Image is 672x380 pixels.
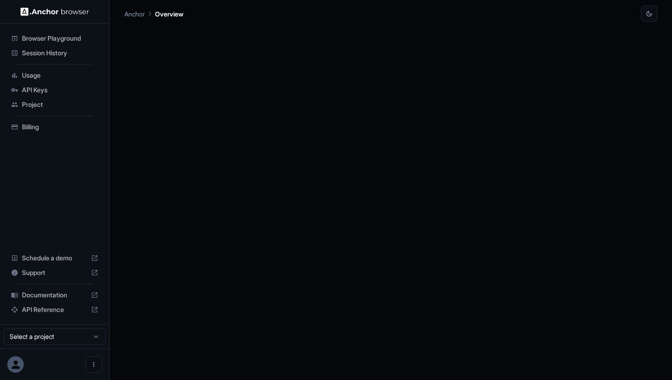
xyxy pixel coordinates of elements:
div: API Keys [7,83,102,97]
span: Support [22,268,87,277]
span: Usage [22,71,98,80]
span: Project [22,100,98,109]
span: Browser Playground [22,34,98,43]
div: Session History [7,46,102,60]
div: Support [7,265,102,280]
span: API Reference [22,305,87,314]
div: Project [7,97,102,112]
span: Schedule a demo [22,253,87,263]
img: Anchor Logo [21,7,89,16]
nav: breadcrumb [124,9,183,19]
span: Session History [22,48,98,58]
div: Schedule a demo [7,251,102,265]
div: Billing [7,120,102,134]
div: Browser Playground [7,31,102,46]
span: Billing [22,122,98,132]
div: Usage [7,68,102,83]
div: API Reference [7,302,102,317]
span: Documentation [22,290,87,300]
button: Open menu [85,356,102,373]
p: Overview [155,9,183,19]
span: API Keys [22,85,98,95]
div: Documentation [7,288,102,302]
p: Anchor [124,9,145,19]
